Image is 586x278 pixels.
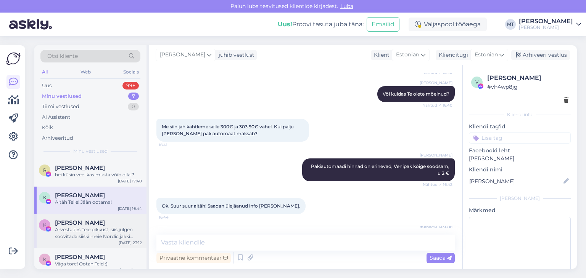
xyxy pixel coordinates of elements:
div: Socials [122,67,140,77]
input: Lisa nimi [469,177,562,185]
div: [PERSON_NAME] [519,18,573,24]
span: Nähtud ✓ 16:40 [422,70,452,75]
div: Proovi tasuta juba täna: [278,20,364,29]
div: MT [505,19,516,30]
span: Nähtud ✓ 16:42 [423,182,452,187]
input: Lisa tag [469,132,571,144]
div: 0 [128,103,139,110]
p: Kliendi nimi [469,166,571,174]
div: [PERSON_NAME] [519,24,573,30]
span: 16:44 [159,214,187,220]
p: Märkmed [469,206,571,214]
div: Kõik [42,124,53,131]
span: K [43,256,47,262]
div: Klient [371,51,390,59]
div: Web [79,67,92,77]
span: [PERSON_NAME] [420,152,452,158]
div: [DATE] 8:54 [120,267,142,273]
span: Pakiautomaadi hinnad on erinevad, Venipak kõige soodsam, u 2 € [311,163,451,176]
div: Arvestades Teie pikkust, siis julgen soovitada siiski meie Nordic jakki suuruses XXS. S suurus on... [55,226,142,240]
p: [PERSON_NAME] [469,155,571,163]
span: Luba [338,3,356,10]
span: [PERSON_NAME] [420,80,452,86]
span: R [43,167,47,173]
span: [PERSON_NAME] [160,51,205,59]
div: Minu vestlused [42,93,82,100]
span: Kadri Viirand [55,192,105,199]
img: Askly Logo [6,51,21,66]
div: [DATE] 23:12 [119,240,142,246]
span: Kristel Goldšmidt [55,219,105,226]
span: [PERSON_NAME] [420,225,452,230]
span: Katrin Katrin [55,254,105,260]
span: K [43,222,47,228]
span: Ok. Suur suur aitäh! Saadan ülejäänud info [PERSON_NAME]. [162,203,300,209]
p: Kliendi tag'id [469,123,571,131]
div: 99+ [122,82,139,89]
span: Minu vestlused [73,148,108,155]
div: # vh4wp8jg [487,83,568,91]
div: [DATE] 16:44 [118,206,142,211]
div: Kliendi info [469,111,571,118]
span: K [43,195,47,200]
a: [PERSON_NAME][PERSON_NAME] [519,18,581,30]
span: 16:41 [159,142,187,148]
div: Privaatne kommentaar [156,253,231,263]
div: hei küsin veel kas musta võib olla ? [55,171,142,178]
div: All [40,67,49,77]
span: Estonian [396,51,419,59]
div: Aitäh Teile! Jään ootama! [55,199,142,206]
span: v [475,79,478,85]
div: [DATE] 17:40 [118,178,142,184]
div: 7 [128,93,139,100]
div: [PERSON_NAME] [469,195,571,202]
div: [PERSON_NAME] [487,73,568,83]
div: Klienditugi [436,51,468,59]
div: Uus [42,82,52,89]
span: Või kuidas Te olete mõelnud? [383,91,449,97]
div: AI Assistent [42,113,70,121]
span: Me siin jah kahtleme selle 300€ ja 303.90€ vahel. Kui palju [PERSON_NAME] pakiautomaat maksab? [162,124,295,136]
span: Estonian [475,51,498,59]
b: Uus! [278,21,292,28]
span: Ringo Voosalu [55,165,105,171]
div: Väga tore! Ootan Teid :) [55,260,142,267]
div: Arhiveeritud [42,134,73,142]
div: Väljaspool tööaega [409,18,487,31]
p: Facebooki leht [469,147,571,155]
div: Tiimi vestlused [42,103,79,110]
div: juhib vestlust [216,51,254,59]
span: Saada [430,254,452,261]
div: Arhiveeri vestlus [511,50,570,60]
span: Nähtud ✓ 16:40 [422,102,452,108]
span: Otsi kliente [47,52,78,60]
button: Emailid [367,17,399,32]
